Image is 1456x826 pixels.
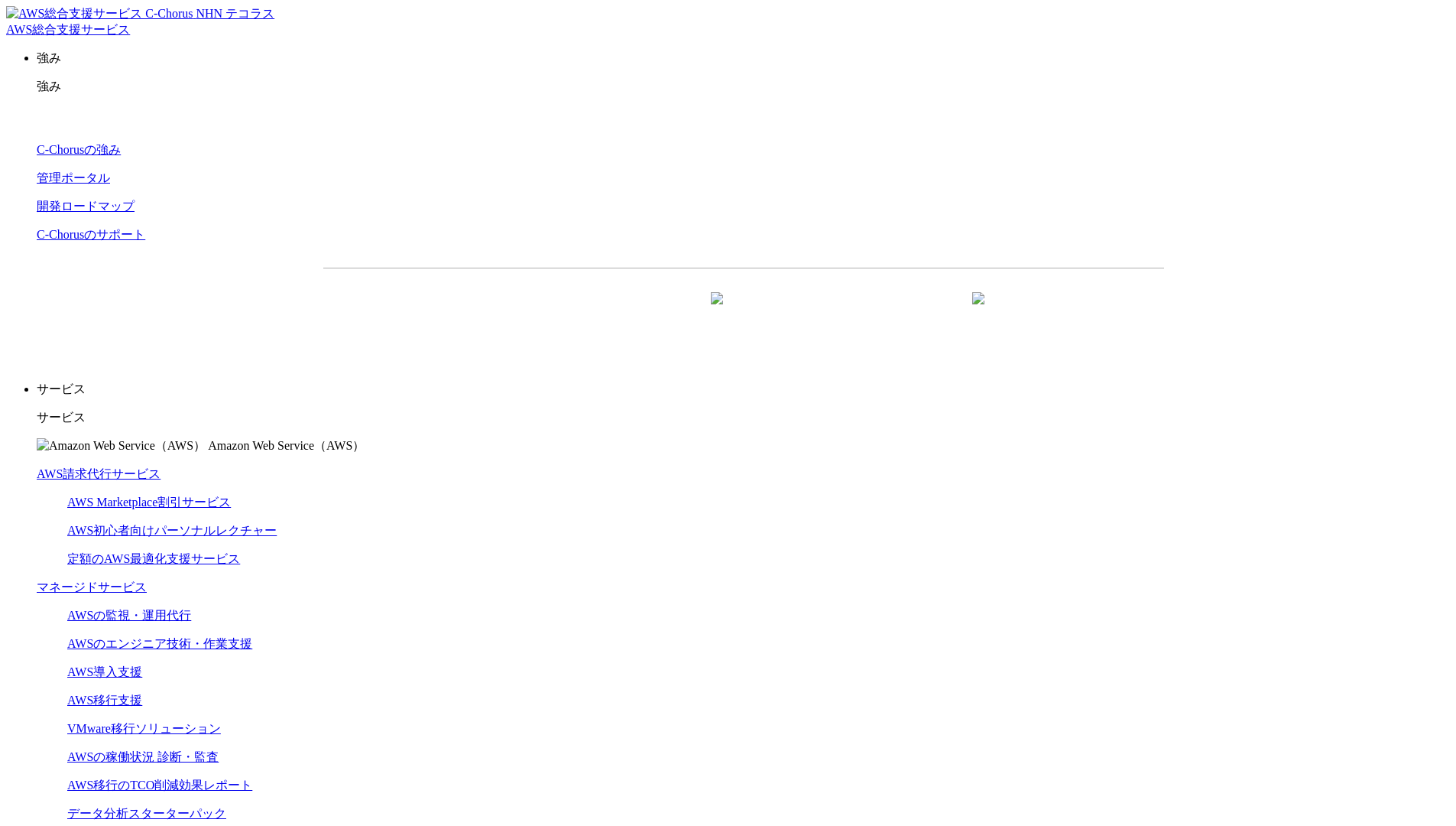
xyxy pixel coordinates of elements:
a: 資料を請求する [490,293,736,331]
img: 矢印 [711,292,723,332]
a: AWS導入支援 [67,665,142,678]
a: AWSの監視・運用代行 [67,609,191,622]
p: 強み [37,50,1450,67]
a: AWS総合支援サービス C-Chorus NHN テコラスAWS総合支援サービス [6,7,274,36]
a: AWSのエンジニア技術・作業支援 [67,637,252,650]
p: サービス [37,382,1450,398]
a: C-Chorusの強み [37,143,121,156]
a: VMware移行ソリューション [67,722,221,735]
a: AWSの稼働状況 診断・監査 [67,750,219,763]
a: データ分析スターターパック [67,807,226,820]
a: AWS Marketplace割引サービス [67,496,231,509]
a: C-Chorusのサポート [37,228,145,241]
a: AWS初心者向けパーソナルレクチャー [67,524,277,537]
p: サービス [37,410,1450,426]
span: Amazon Web Service（AWS） [208,439,365,452]
a: マネージドサービス [37,580,147,593]
a: 定額のAWS最適化支援サービス [67,552,240,565]
img: Amazon Web Service（AWS） [37,438,206,454]
img: AWS総合支援サービス C-Chorus [6,6,193,22]
a: AWS移行のTCO削減効果レポート [67,779,252,792]
a: 管理ポータル [37,171,110,184]
p: 強み [37,79,1450,95]
a: 開発ロードマップ [37,200,135,213]
a: AWS請求代行サービス [37,467,161,480]
img: 矢印 [972,292,984,332]
a: まずは相談する [751,293,997,331]
a: AWS移行支援 [67,694,142,707]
